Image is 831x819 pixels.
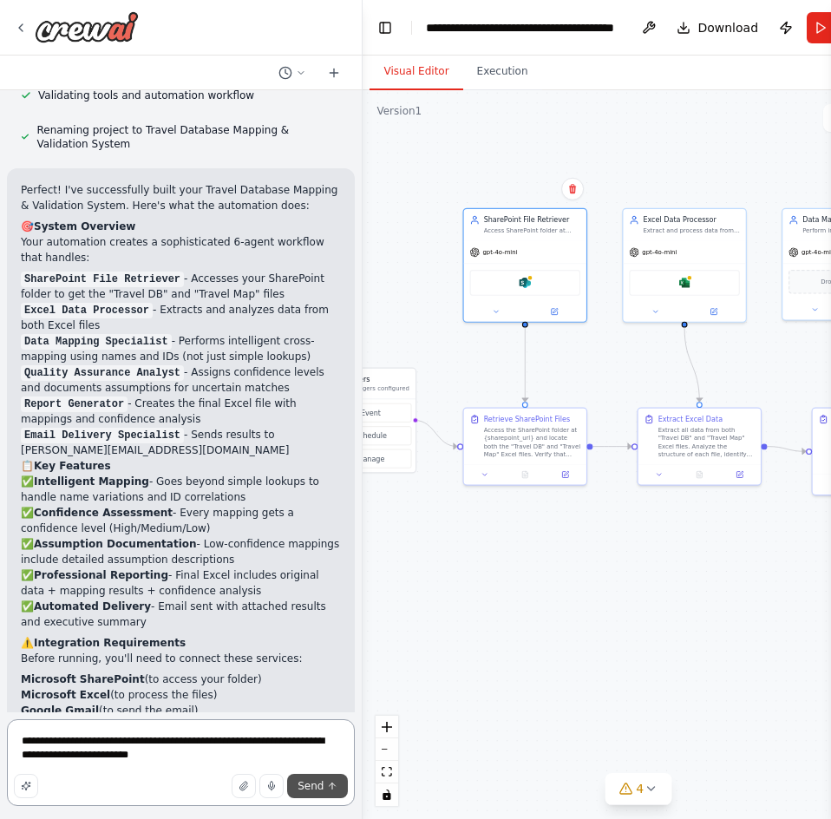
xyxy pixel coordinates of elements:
[357,454,385,463] span: Manage
[34,600,151,613] strong: Automated Delivery
[415,416,457,452] g: Edge from triggers to e9bfe61e-4922-44bb-a20b-04bc0cfa4d0c
[484,227,580,235] div: Access SharePoint folder at {sharepoint_url} to retrieve the "Travel DB" and "Travel Map" Excel f...
[21,672,341,687] li: (to access your folder)
[376,104,422,118] div: Version 1
[463,54,542,90] button: Execution
[21,182,341,213] p: Perfect! I've successfully built your Travel Database Mapping & Validation System. Here's what th...
[644,215,740,225] div: Excel Data Processor
[21,396,128,412] code: Report Generator
[686,305,743,318] button: Open in side panel
[376,716,398,806] div: React Flow controls
[21,689,110,701] strong: Microsoft Excel
[21,704,99,717] strong: Google Gmail
[21,365,184,381] code: Quality Assurance Analyst
[34,475,149,488] strong: Intelligent Mapping
[484,415,570,424] div: Retrieve SharePoint Files
[34,538,197,550] strong: Assumption Documentation
[21,302,341,333] li: - Extracts and analyzes data from both Excel files
[21,703,341,718] li: (to send the email)
[318,426,411,445] button: Schedule
[21,458,341,474] h2: 📋
[593,442,632,451] g: Edge from e9bfe61e-4922-44bb-a20b-04bc0cfa4d0c to e81f95dc-7391-4497-8ef7-36ac6c3c5aa1
[670,12,765,43] button: Download
[520,328,530,403] g: Edge from d6a0d1a5-b083-4ed0-91d9-a7a056621357 to e9bfe61e-4922-44bb-a20b-04bc0cfa4d0c
[483,248,518,256] span: gpt-4o-mini
[21,474,341,630] p: ✅ - Goes beyond simple lookups to handle name variations and ID correlations ✅ - Every mapping ge...
[21,234,341,265] p: Your automation creates a sophisticated 6-agent workflow that handles:
[605,773,671,805] button: 4
[678,468,721,481] button: No output available
[21,334,172,350] code: Data Mapping Specialist
[355,431,387,441] span: Schedule
[463,208,588,323] div: SharePoint File RetrieverAccess SharePoint folder at {sharepoint_url} to retrieve the "Travel DB"...
[343,375,409,384] h3: Triggers
[21,219,341,234] h2: 🎯
[21,333,341,364] li: - Performs intelligent cross-mapping using names and IDs (not just simple lookups)
[320,62,348,83] button: Start a new chat
[232,774,256,798] button: Upload files
[370,54,462,90] button: Visual Editor
[520,277,532,289] img: Microsoft sharepoint
[38,88,254,102] span: Validating tools and automation workflow
[548,468,582,481] button: Open in side panel
[318,403,411,423] button: Event
[34,569,168,581] strong: Professional Reporting
[21,687,341,703] li: (to process the files)
[21,651,341,666] p: Before running, you'll need to connect these services:
[484,215,580,225] div: SharePoint File Retriever
[361,408,381,417] span: Event
[527,305,583,318] button: Open in side panel
[426,19,621,36] nav: breadcrumb
[21,364,341,396] li: - Assigns confidence levels and documents assumptions for uncertain matches
[658,426,755,458] div: Extract all data from both "Travel DB" and "Travel Map" Excel files. Analyze the structure of eac...
[34,460,111,472] strong: Key Features
[21,428,184,443] code: Email Delivery Specialist
[643,248,677,256] span: gpt-4o-mini
[636,780,644,797] span: 4
[34,637,186,649] strong: Integration Requirements
[463,408,588,486] div: Retrieve SharePoint FilesAccess the SharePoint folder at {sharepoint_url} and locate both the "Tr...
[638,408,762,486] div: Extract Excel DataExtract all data from both "Travel DB" and "Travel Map" Excel files. Analyze th...
[658,415,723,424] div: Extract Excel Data
[504,468,546,481] button: No output available
[562,178,585,200] button: Delete node
[21,635,341,651] h2: ⚠️
[287,774,348,798] button: Send
[34,220,135,233] strong: System Overview
[680,328,705,403] g: Edge from 570fa463-a8e4-425b-bb24-018682095bf4 to e81f95dc-7391-4497-8ef7-36ac6c3c5aa1
[623,208,748,323] div: Excel Data ProcessorExtract and process data from "Travel DB" and "Travel Map" Excel files, prepa...
[14,774,38,798] button: Improve this prompt
[373,16,397,40] button: Hide left sidebar
[21,303,153,318] code: Excel Data Processor
[644,227,740,235] div: Extract and process data from "Travel DB" and "Travel Map" Excel files, preparing them for intell...
[21,272,184,287] code: SharePoint File Retriever
[679,277,691,289] img: Microsoft excel
[36,123,341,151] span: Renaming project to Travel Database Mapping & Validation System
[34,507,173,519] strong: Confidence Assessment
[376,783,398,806] button: toggle interactivity
[21,673,145,685] strong: Microsoft SharePoint
[272,62,313,83] button: Switch to previous chat
[314,368,417,474] div: TriggersNo triggers configuredEventScheduleManage
[21,271,341,302] li: - Accesses your SharePoint folder to get the "Travel DB" and "Travel Map" files
[376,738,398,761] button: zoom out
[768,442,807,456] g: Edge from e81f95dc-7391-4497-8ef7-36ac6c3c5aa1 to a3a3926e-0f52-49ad-9e1d-97ba10e0ac5d
[376,716,398,738] button: zoom in
[484,426,580,458] div: Access the SharePoint folder at {sharepoint_url} and locate both the "Travel DB" and "Travel Map"...
[259,774,284,798] button: Click to speak your automation idea
[35,11,139,43] img: Logo
[21,396,341,427] li: - Creates the final Excel file with mappings and confidence analysis
[298,779,324,793] span: Send
[343,384,409,392] p: No triggers configured
[697,19,758,36] span: Download
[318,449,411,468] button: Manage
[723,468,756,481] button: Open in side panel
[376,761,398,783] button: fit view
[21,427,341,458] li: - Sends results to [PERSON_NAME][EMAIL_ADDRESS][DOMAIN_NAME]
